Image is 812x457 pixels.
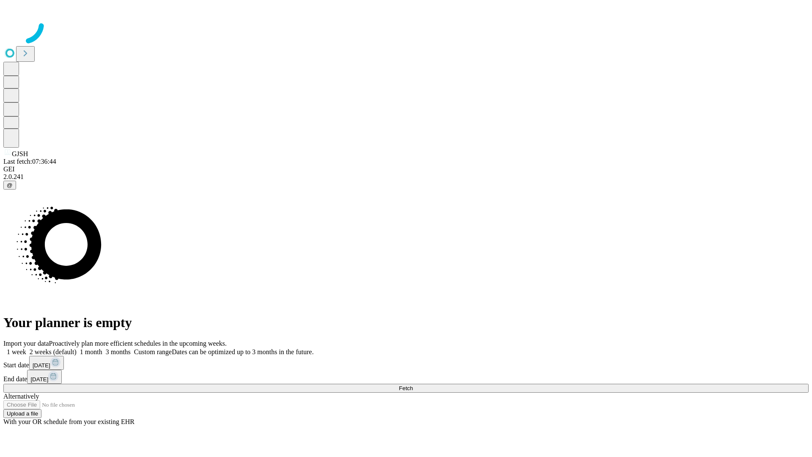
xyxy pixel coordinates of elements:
[3,418,134,425] span: With your OR schedule from your existing EHR
[80,348,102,355] span: 1 month
[3,315,809,330] h1: Your planner is empty
[3,370,809,384] div: End date
[3,165,809,173] div: GEI
[12,150,28,157] span: GJSH
[3,340,49,347] span: Import your data
[3,181,16,190] button: @
[3,393,39,400] span: Alternatively
[3,356,809,370] div: Start date
[134,348,172,355] span: Custom range
[29,356,64,370] button: [DATE]
[3,173,809,181] div: 2.0.241
[106,348,131,355] span: 3 months
[49,340,227,347] span: Proactively plan more efficient schedules in the upcoming weeks.
[3,158,56,165] span: Last fetch: 07:36:44
[7,182,13,188] span: @
[30,348,77,355] span: 2 weeks (default)
[399,385,413,391] span: Fetch
[30,376,48,383] span: [DATE]
[27,370,62,384] button: [DATE]
[172,348,313,355] span: Dates can be optimized up to 3 months in the future.
[33,362,50,369] span: [DATE]
[7,348,26,355] span: 1 week
[3,384,809,393] button: Fetch
[3,409,41,418] button: Upload a file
